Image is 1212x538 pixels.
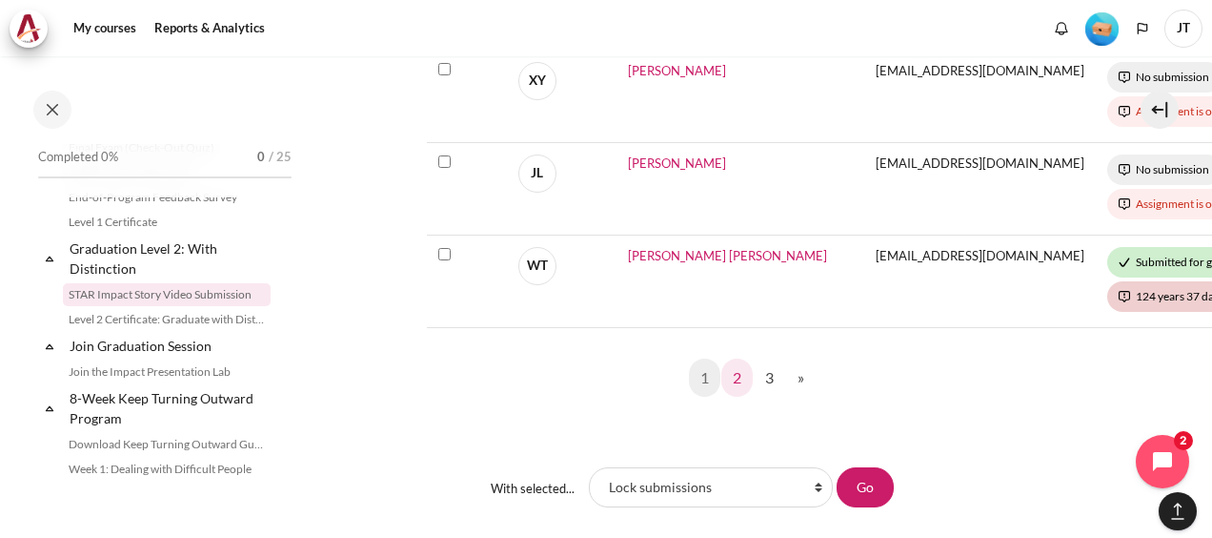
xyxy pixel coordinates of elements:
div: Show notification window with no new notifications [1047,14,1076,43]
a: 1 [689,359,720,397]
a: Reports & Analytics [148,10,272,48]
a: 3 [754,359,785,397]
span: / 25 [269,148,292,167]
a: Join Graduation Session [67,333,271,359]
a: My courses [67,10,143,48]
span: Collapse [40,337,59,356]
a: 8-Week Keep Turning Outward Program [67,385,271,431]
span: Collapse [40,399,59,418]
a: Completed 0% 0 / 25 [38,144,292,197]
td: [EMAIL_ADDRESS][DOMAIN_NAME] [864,142,1096,235]
a: STAR Impact Story Video Submission [63,283,271,306]
button: Languages [1128,14,1157,43]
a: [PERSON_NAME] [628,63,726,78]
a: [PERSON_NAME] [628,155,726,171]
a: Join the Impact Presentation Lab [63,361,271,383]
img: Architeck [15,14,42,43]
nav: Page [427,343,1077,412]
a: [PERSON_NAME] [PERSON_NAME] [628,248,827,263]
a: 2 [721,359,753,397]
span: Collapse [40,249,59,268]
label: With selected... [491,480,575,499]
span: JT [1164,10,1202,48]
span: Completed 0% [38,148,118,167]
img: Level #1 [1085,12,1119,46]
a: Level 1 Certificate [63,211,271,234]
span: XY [518,62,556,100]
a: End-of-Program Feedback Survey [63,186,271,209]
a: Graduation Level 2: With Distinction [67,236,271,281]
span: JL [518,155,556,193]
button: [[backtotopbutton]] [1159,492,1197,530]
a: WT [518,247,564,285]
div: Level #1 [1085,10,1119,46]
a: Next page [786,359,816,397]
a: XY [518,62,564,100]
a: Level 2 Certificate: Graduate with Distinction [63,308,271,331]
a: Download Keep Turning Outward Guide [63,433,271,456]
span: » [798,366,804,389]
span: 0 [257,148,265,167]
input: Go [837,467,894,507]
a: Week 2: Results Over Image [63,483,271,506]
a: JL [518,155,564,193]
a: User menu [1164,10,1202,48]
a: Level #1 [1078,10,1126,46]
td: [EMAIL_ADDRESS][DOMAIN_NAME] [864,235,1096,327]
span: WT [518,247,556,285]
a: Architeck Architeck [10,10,57,48]
a: Week 1: Dealing with Difficult People [63,458,271,481]
td: [EMAIL_ADDRESS][DOMAIN_NAME] [864,50,1096,142]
